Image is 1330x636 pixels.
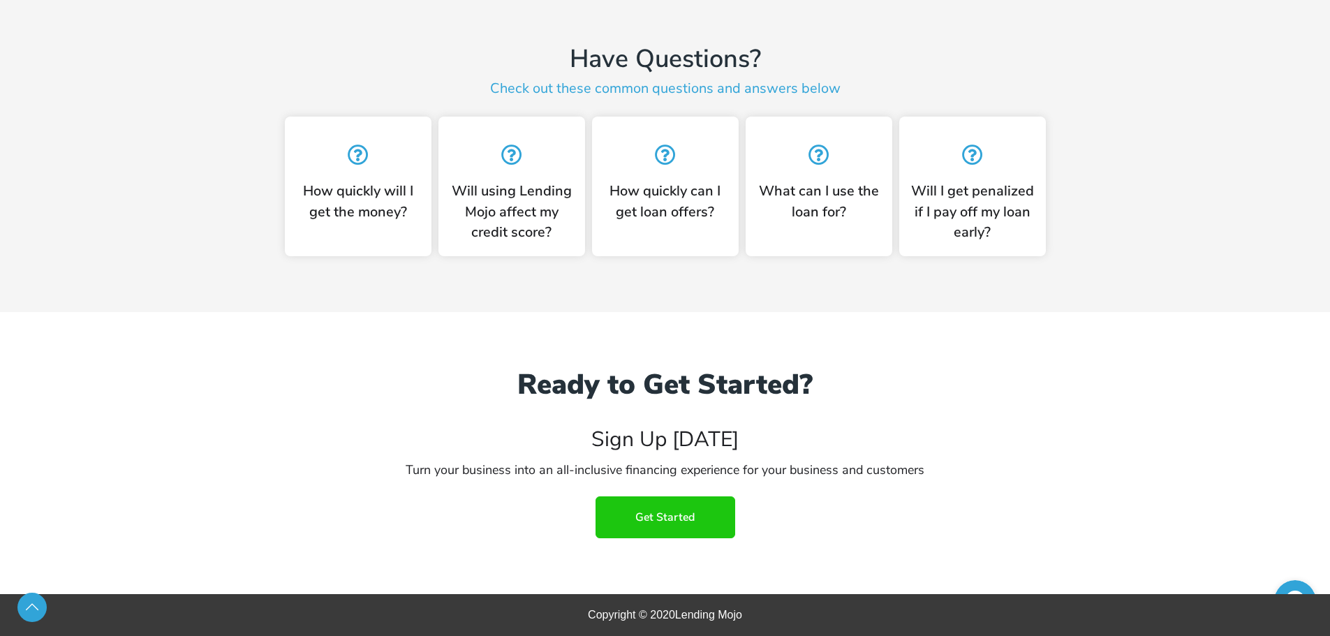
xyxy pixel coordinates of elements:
[260,368,1070,401] h2: Ready to Get Started?
[910,181,1035,243] h2: Will I get penalized if I pay off my loan early?
[603,181,728,222] h2: How quickly can I get loan offers?
[756,181,882,222] h2: What can I use the loan for?
[596,496,735,538] a: Get Started
[635,511,695,524] span: Get Started
[295,43,1035,75] h3: Have Questions?
[260,429,1070,450] h4: Sign Up [DATE]
[295,75,1035,103] h3: Check out these common questions and answers below
[675,609,742,621] span: Lending Mojo
[295,181,421,222] h2: How quickly will I get the money?
[1274,580,1316,622] iframe: chat widget
[246,605,1084,626] div: Copyright © 2020
[260,457,1070,482] h3: Turn your business into an all-inclusive financing experience for your business and customers
[449,181,575,243] h2: Will using Lending Mojo affect my credit score?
